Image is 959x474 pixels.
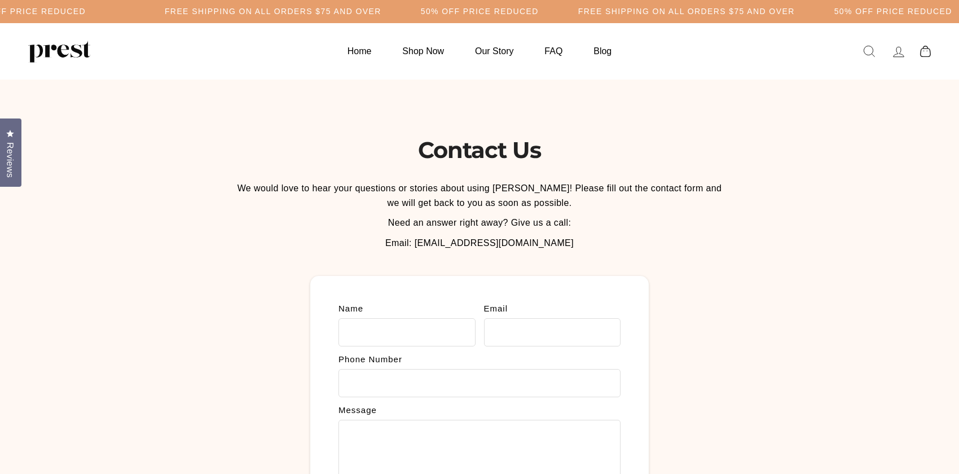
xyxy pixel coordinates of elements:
[165,7,381,16] h5: Free Shipping on all orders $75 and over
[834,7,952,16] h5: 50% OFF PRICE REDUCED
[385,238,574,248] span: Email: [EMAIL_ADDRESS][DOMAIN_NAME]
[461,40,527,62] a: Our Story
[578,7,795,16] h5: Free Shipping on all orders $75 and over
[530,40,577,62] a: FAQ
[333,40,626,62] ul: Primary
[421,7,539,16] h5: 50% OFF PRICE REDUCED
[484,304,621,313] label: Email
[3,142,17,178] span: Reviews
[338,304,476,313] label: Name
[232,136,727,164] h2: Contact Us
[237,183,722,208] span: We would love to hear your questions or stories about using [PERSON_NAME]! Please fill out the co...
[28,40,90,63] img: PREST ORGANICS
[338,355,621,363] label: Phone number
[338,406,621,414] label: Message
[333,40,386,62] a: Home
[388,218,571,227] span: Need an answer right away? Give us a call:
[388,40,458,62] a: Shop Now
[579,40,626,62] a: Blog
